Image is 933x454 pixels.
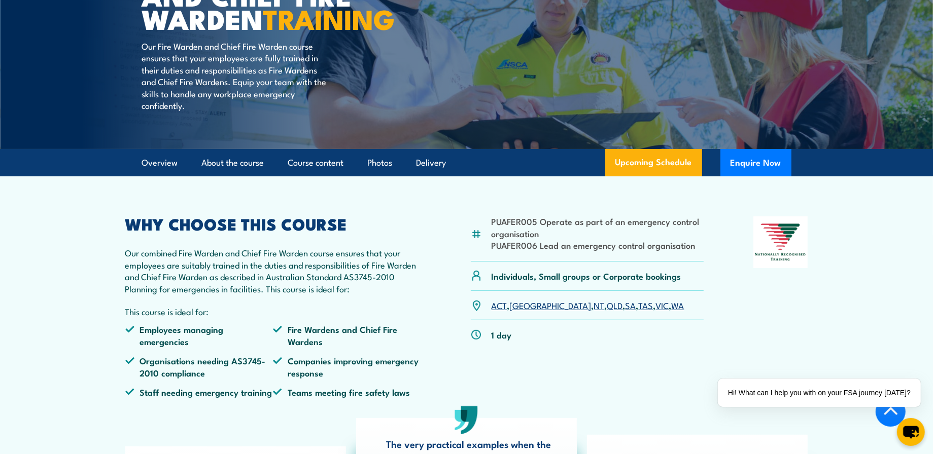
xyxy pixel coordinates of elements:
li: PUAFER006 Lead an emergency control organisation [492,239,704,251]
p: , , , , , , , [492,299,684,311]
li: PUAFER005 Operate as part of an emergency control organisation [492,215,704,239]
a: Overview [142,149,178,176]
li: Organisations needing AS3745-2010 compliance [125,355,273,379]
a: TAS [639,299,653,311]
p: Our Fire Warden and Chief Fire Warden course ensures that your employees are fully trained in the... [142,40,327,111]
a: VIC [656,299,669,311]
li: Staff needing emergency training [125,386,273,398]
p: Individuals, Small groups or Corporate bookings [492,270,681,282]
a: [GEOGRAPHIC_DATA] [510,299,592,311]
a: QLD [607,299,623,311]
a: About the course [202,149,264,176]
div: Hi! What can I help you with on your FSA journey [DATE]? [718,379,921,407]
button: chat-button [897,418,925,446]
h2: WHY CHOOSE THIS COURSE [125,216,422,231]
p: Our combined Fire Warden and Chief Fire Warden course ensures that your employees are suitably tr... [125,247,422,294]
a: NT [594,299,605,311]
a: Photos [368,149,393,176]
p: This course is ideal for: [125,306,422,317]
li: Fire Wardens and Chief Fire Wardens [273,323,421,347]
a: Delivery [417,149,446,176]
li: Employees managing emergencies [125,323,273,347]
a: SA [626,299,636,311]
img: Nationally Recognised Training logo. [753,216,808,268]
a: WA [672,299,684,311]
p: 1 day [492,329,512,340]
li: Teams meeting fire safety laws [273,386,421,398]
button: Enquire Now [720,149,791,176]
a: ACT [492,299,507,311]
a: Course content [288,149,344,176]
a: Upcoming Schedule [605,149,702,176]
li: Companies improving emergency response [273,355,421,379]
